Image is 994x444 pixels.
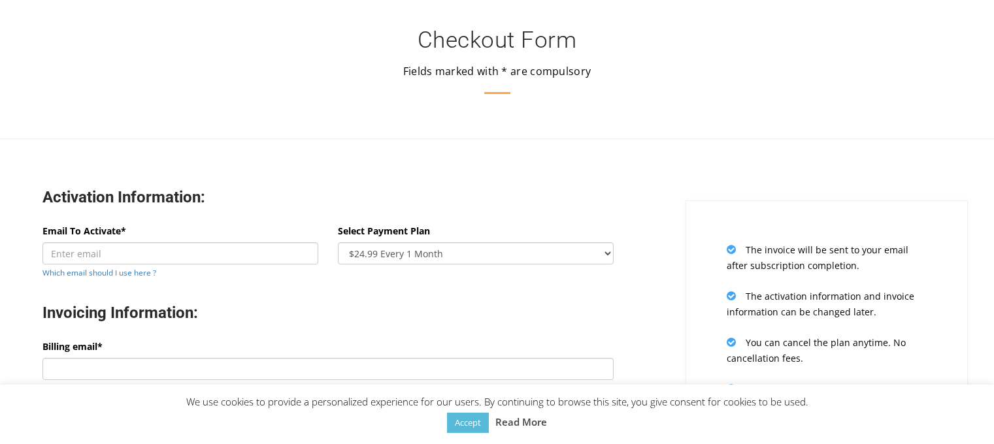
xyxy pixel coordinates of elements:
[42,267,156,277] a: Which email should I use here ?
[42,383,184,393] small: Note: Invoices will be sent to this email.
[42,242,318,264] input: Enter email
[42,303,614,323] h3: Invoicing Information:
[42,187,614,208] h3: Activation Information:
[186,395,808,428] span: We use cookies to provide a personalized experience for our users. By continuing to browse this s...
[42,339,103,355] label: Billing email*
[447,413,489,433] a: Accept
[42,223,126,239] label: Email To Activate*
[727,334,927,366] p: You can cancel the plan anytime. No cancellation fees.
[495,414,547,430] a: Read More
[727,288,927,320] p: The activation information and invoice information can be changed later.
[727,381,927,413] p: Payment will only be made after trial period ends.
[338,223,430,239] label: Select Payment Plan
[727,242,927,274] p: The invoice will be sent to your email after subscription completion.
